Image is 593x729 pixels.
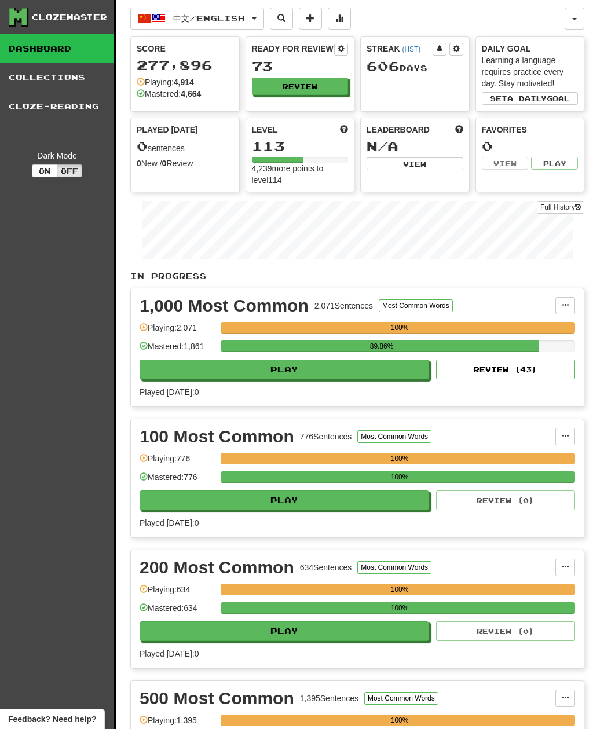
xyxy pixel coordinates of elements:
div: sentences [137,139,233,154]
span: This week in points, UTC [455,124,463,135]
div: New / Review [137,157,233,169]
span: 606 [367,58,400,74]
button: Review (0) [436,621,575,641]
button: Add sentence to collection [299,8,322,30]
div: Streak [367,43,433,54]
a: (HST) [402,45,420,53]
button: Most Common Words [364,692,438,705]
span: 0 [137,138,148,154]
a: Full History [537,201,584,214]
div: Mastered: 776 [140,471,215,490]
button: Play [140,360,429,379]
span: Leaderboard [367,124,430,135]
div: 4,239 more points to level 114 [252,163,349,186]
p: In Progress [130,270,584,282]
div: 1,395 Sentences [300,693,358,704]
div: 100 Most Common [140,428,294,445]
span: Played [DATE]: 0 [140,387,199,397]
div: 1,000 Most Common [140,297,309,314]
div: 100% [224,715,575,726]
div: 89.86% [224,340,539,352]
span: Level [252,124,278,135]
div: 100% [224,471,575,483]
button: Play [531,157,578,170]
span: N/A [367,138,398,154]
div: 100% [224,602,575,614]
div: 113 [252,139,349,153]
button: Review [252,78,349,95]
div: 776 Sentences [300,431,352,442]
button: Most Common Words [379,299,453,312]
div: Playing: 634 [140,584,215,603]
div: Playing: 776 [140,453,215,472]
button: Most Common Words [357,561,431,574]
div: 0 [482,139,579,153]
button: Most Common Words [357,430,431,443]
strong: 4,664 [181,89,201,98]
div: 634 Sentences [300,562,352,573]
button: Play [140,621,429,641]
button: Review (43) [436,360,575,379]
div: Clozemaster [32,12,107,23]
button: Play [140,490,429,510]
span: Score more points to level up [340,124,348,135]
div: 100% [224,453,575,464]
span: Played [DATE]: 0 [140,649,199,658]
div: Score [137,43,233,54]
div: Day s [367,59,463,74]
div: 277,896 [137,58,233,72]
div: 100% [224,584,575,595]
span: Played [DATE]: 0 [140,518,199,527]
span: a daily [507,94,547,102]
button: More stats [328,8,351,30]
button: Search sentences [270,8,293,30]
div: 200 Most Common [140,559,294,576]
span: Open feedback widget [8,713,96,725]
div: Favorites [482,124,579,135]
div: Mastered: [137,88,201,100]
button: View [367,157,463,170]
strong: 4,914 [174,78,194,87]
button: Off [57,164,82,177]
strong: 0 [162,159,167,168]
button: On [32,164,57,177]
div: 73 [252,59,349,74]
div: Learning a language requires practice every day. Stay motivated! [482,54,579,89]
span: Played [DATE] [137,124,198,135]
div: 500 Most Common [140,690,294,707]
button: Seta dailygoal [482,92,579,105]
div: Mastered: 634 [140,602,215,621]
div: Mastered: 1,861 [140,340,215,360]
div: Daily Goal [482,43,579,54]
button: View [482,157,529,170]
button: Review (0) [436,490,575,510]
span: 中文 / English [173,13,245,23]
div: Ready for Review [252,43,335,54]
div: Playing: [137,76,194,88]
div: 2,071 Sentences [314,300,373,312]
div: Dark Mode [9,150,105,162]
button: 中文/English [130,8,264,30]
strong: 0 [137,159,141,168]
div: 100% [224,322,575,334]
div: Playing: 2,071 [140,322,215,341]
